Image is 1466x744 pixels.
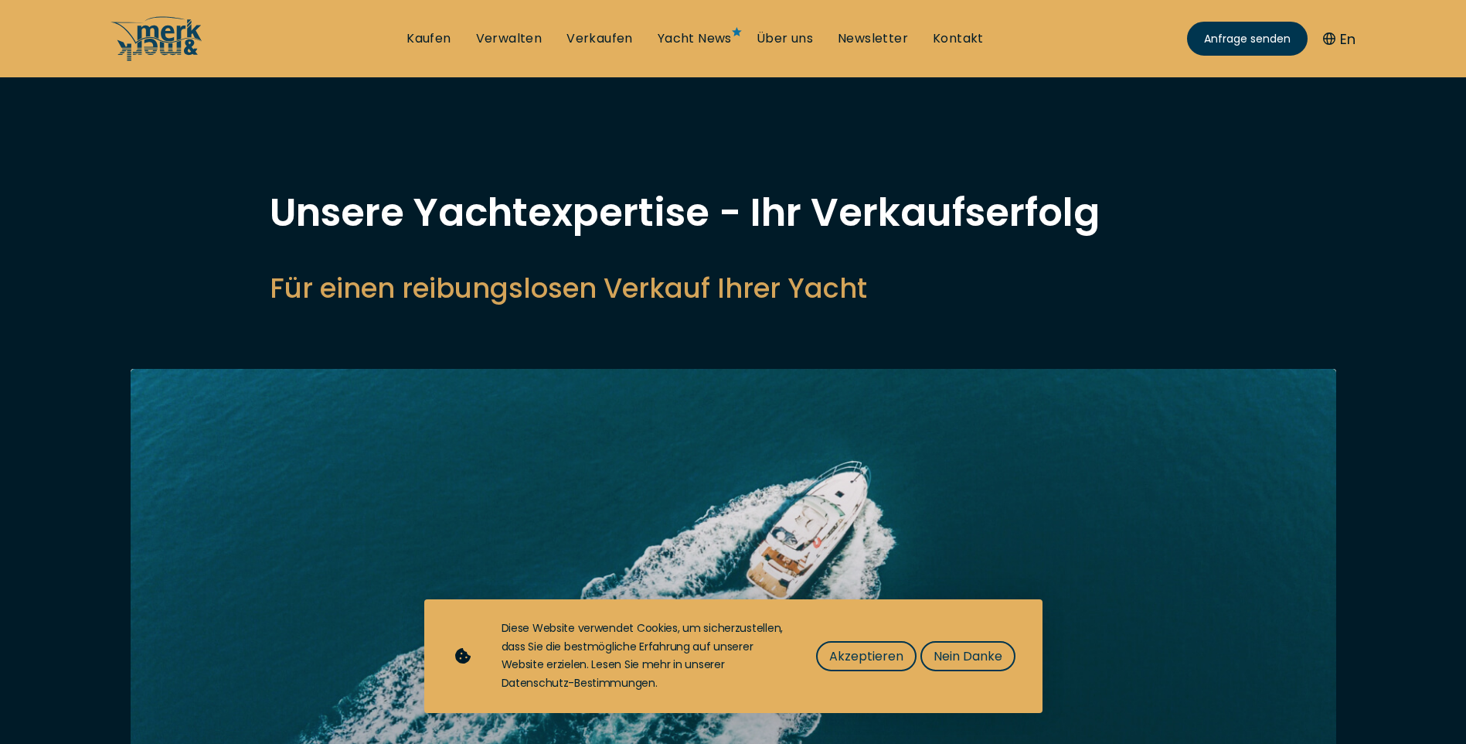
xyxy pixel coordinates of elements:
a: Verkaufen [566,30,633,47]
button: Akzeptieren [816,641,917,671]
div: Diese Website verwendet Cookies, um sicherzustellen, dass Sie die bestmögliche Erfahrung auf unse... [502,619,785,693]
a: Verwalten [476,30,543,47]
a: Newsletter [838,30,908,47]
a: Anfrage senden [1187,22,1308,56]
button: En [1323,29,1355,49]
span: Akzeptieren [829,647,903,666]
h2: Für einen reibungslosen Verkauf Ihrer Yacht [270,269,1197,307]
span: Anfrage senden [1204,31,1291,47]
h1: Unsere Yachtexpertise - Ihr Verkaufserfolg [270,193,1197,232]
button: Nein Danke [920,641,1015,671]
span: Nein Danke [934,647,1002,666]
a: Kaufen [406,30,451,47]
a: Über uns [757,30,813,47]
a: Kontakt [933,30,984,47]
a: Datenschutz-Bestimmungen [502,675,655,691]
a: Yacht News [658,30,732,47]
